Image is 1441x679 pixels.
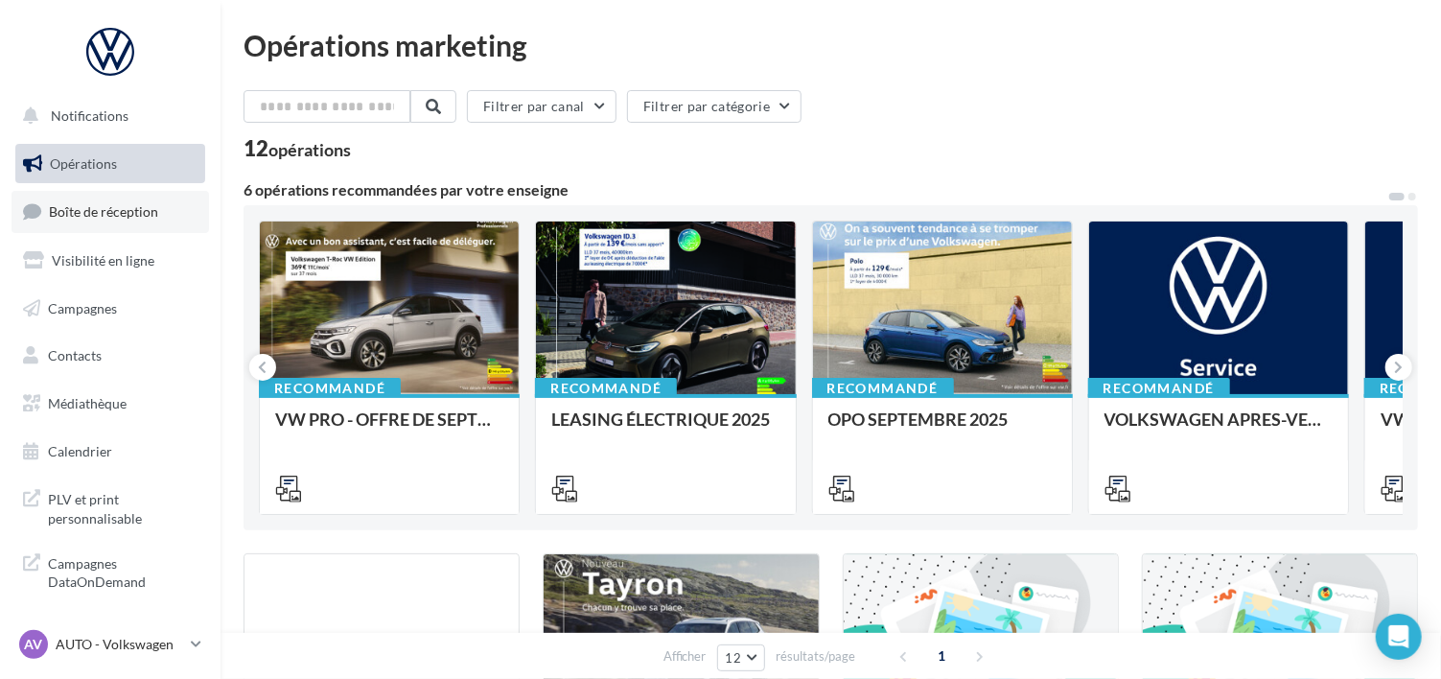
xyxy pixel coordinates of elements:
span: Afficher [663,647,707,666]
span: Calendrier [48,443,112,459]
a: Opérations [12,144,209,184]
a: Contacts [12,336,209,376]
span: Médiathèque [48,395,127,411]
button: Filtrer par catégorie [627,90,802,123]
button: 12 [717,644,766,671]
div: opérations [268,141,351,158]
a: AV AUTO - Volkswagen [15,626,205,663]
a: Visibilité en ligne [12,241,209,281]
span: 1 [926,641,957,671]
span: Opérations [50,155,117,172]
span: 12 [726,650,742,666]
span: Campagnes [48,299,117,316]
a: Campagnes [12,289,209,329]
span: AV [25,635,43,654]
span: PLV et print personnalisable [48,486,198,527]
a: Boîte de réception [12,191,209,232]
div: Recommandé [1088,378,1230,399]
div: OPO SEPTEMBRE 2025 [828,410,1057,448]
div: Recommandé [259,378,401,399]
div: VOLKSWAGEN APRES-VENTE [1104,410,1333,448]
span: Contacts [48,347,102,363]
button: Notifications [12,96,201,136]
span: Visibilité en ligne [52,252,154,269]
a: Campagnes DataOnDemand [12,543,209,599]
a: PLV et print personnalisable [12,479,209,535]
div: LEASING ÉLECTRIQUE 2025 [551,410,779,448]
a: Médiathèque [12,384,209,424]
p: AUTO - Volkswagen [56,635,183,654]
a: Calendrier [12,432,209,472]
span: Notifications [51,107,128,124]
div: VW PRO - OFFRE DE SEPTEMBRE 25 [275,410,503,448]
button: Filtrer par canal [467,90,616,123]
div: Recommandé [812,378,954,399]
div: Recommandé [535,378,677,399]
div: Opérations marketing [244,31,1418,59]
div: 6 opérations recommandées par votre enseigne [244,182,1387,198]
span: Campagnes DataOnDemand [48,550,198,592]
span: Boîte de réception [49,203,158,220]
div: Open Intercom Messenger [1376,614,1422,660]
div: 12 [244,138,351,159]
span: résultats/page [776,647,855,666]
